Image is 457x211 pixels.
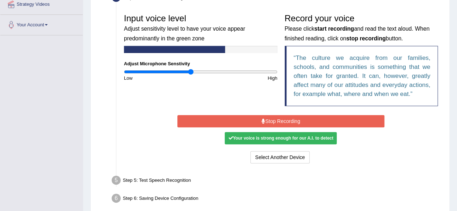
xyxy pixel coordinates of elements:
label: Adjust Microphone Senstivity [124,60,190,67]
small: Adjust sensitivity level to have your voice appear predominantly in the green zone [124,26,245,41]
div: Low [120,75,201,82]
div: High [201,75,281,82]
button: Stop Recording [177,115,384,127]
h3: Record your voice [285,14,438,42]
div: Your voice is strong enough for our A.I. to detect [225,132,337,144]
small: Please click and read the text aloud. When finished reading, click on button. [285,26,430,41]
h3: Input voice level [124,14,277,42]
a: Your Account [0,15,83,33]
div: Step 6: Saving Device Configuration [108,192,446,207]
q: The culture we acquire from our families, schools, and communities is something that we often tak... [294,54,431,97]
b: start recording [314,26,354,32]
b: stop recording [346,35,385,41]
div: Step 5: Test Speech Recognition [108,173,446,189]
button: Select Another Device [250,151,310,163]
